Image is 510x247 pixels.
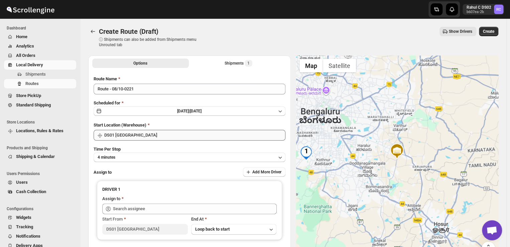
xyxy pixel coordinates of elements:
button: Routes [4,79,76,88]
span: Dashboard [7,25,77,31]
button: Home [4,32,76,42]
p: b607ea-2b [467,10,491,14]
button: Locations, Rules & Rates [4,126,76,136]
button: Show Drivers [439,27,476,36]
button: [DATE]|[DATE] [94,106,285,116]
span: Scheduled for [94,100,120,105]
h3: DRIVER 1 [102,186,277,193]
span: Users [16,180,28,185]
button: Loop back to start [191,224,277,235]
span: Home [16,34,27,39]
span: Products and Shipping [7,145,77,151]
span: Standard Shipping [16,102,51,107]
span: Loop back to start [195,227,230,232]
span: 1 [247,61,250,66]
span: Start Location (Warehouse) [94,122,146,128]
button: Add More Driver [243,167,285,177]
span: Shipping & Calendar [16,154,55,159]
div: Shipments [225,60,252,67]
button: Notifications [4,232,76,241]
div: End At [191,216,277,223]
button: Routes [88,27,98,36]
span: Store Locations [7,119,77,125]
button: 4 minutes [94,153,285,162]
button: User menu [463,4,504,15]
p: ⓘ Shipments can also be added from Shipments menu Unrouted tab [99,37,204,48]
span: Analytics [16,44,34,49]
div: 1 [299,146,313,160]
span: Route Name [94,76,117,81]
button: Cash Collection [4,187,76,196]
span: Routes [25,81,39,86]
button: All Route Options [92,59,189,68]
span: Tracking [16,224,33,229]
span: [DATE] | [177,109,190,113]
span: Widgets [16,215,31,220]
div: Open chat [482,220,502,240]
p: Rahul C DS02 [467,5,491,10]
span: Add More Driver [252,169,281,175]
button: Shipments [4,70,76,79]
span: Time Per Stop [94,147,121,152]
span: Local Delivery [16,62,43,67]
button: Widgets [4,213,76,222]
button: Selected Shipments [190,59,287,68]
span: [DATE] [190,109,202,113]
span: Notifications [16,234,40,239]
span: 4 minutes [98,155,115,160]
span: Create [483,29,494,34]
span: All Orders [16,53,35,58]
input: Eg: Bengaluru Route [94,84,285,94]
span: Cash Collection [16,189,46,194]
button: Show satellite imagery [323,59,356,72]
span: Users Permissions [7,171,77,176]
button: All Orders [4,51,76,60]
button: Tracking [4,222,76,232]
span: Start From [102,217,123,222]
text: RC [496,7,501,12]
button: Show street map [299,59,323,72]
img: ScrollEngine [5,1,55,18]
button: Analytics [4,42,76,51]
span: Locations, Rules & Rates [16,128,63,133]
span: Assign to [94,170,112,175]
input: Search location [104,130,285,141]
span: Rahul C DS02 [494,5,503,14]
button: Create [479,27,498,36]
button: Users [4,178,76,187]
div: Assign to [102,195,120,202]
span: Options [133,61,147,66]
button: Shipping & Calendar [4,152,76,161]
input: Search assignee [113,203,277,214]
span: Show Drivers [449,29,472,34]
span: Store PickUp [16,93,41,98]
span: Configurations [7,206,77,212]
span: Shipments [25,72,46,77]
span: Create Route (Draft) [99,27,158,35]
